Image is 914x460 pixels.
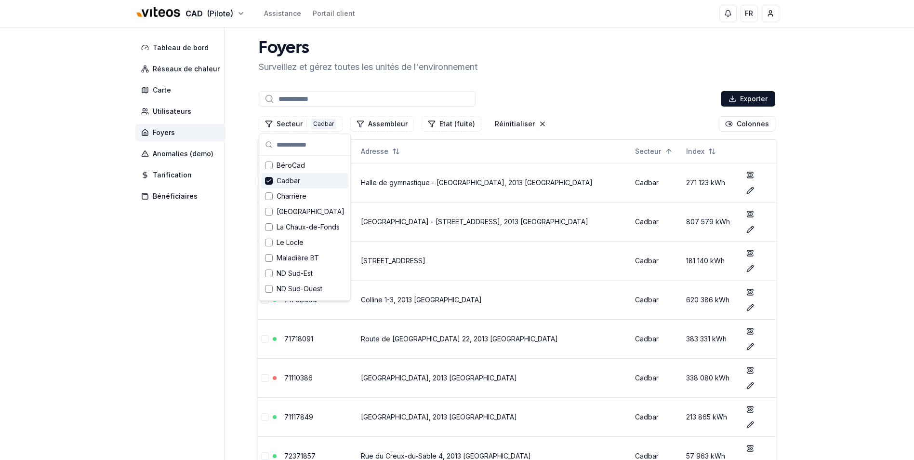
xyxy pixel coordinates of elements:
div: 383 331 kWh [686,334,735,344]
span: Anomalies (demo) [153,149,213,159]
span: Cadbar [277,176,300,186]
span: Carte [153,85,171,95]
a: Assistance [264,9,301,18]
button: Filtrer les lignes [350,116,414,132]
a: Réseaux de chaleur [135,60,229,78]
div: 271 123 kWh [686,178,735,188]
td: Cadbar [631,319,682,358]
span: ND Sud-Est [277,269,313,278]
a: [GEOGRAPHIC_DATA], 2013 [GEOGRAPHIC_DATA] [361,413,517,421]
button: Sélectionner la ligne [261,335,269,343]
a: [GEOGRAPHIC_DATA] - [STREET_ADDRESS], 2013 [GEOGRAPHIC_DATA] [361,217,588,226]
span: Foyers [153,128,175,137]
a: 72371857 [284,452,316,460]
h1: Foyers [259,39,477,58]
div: 181 140 kWh [686,256,735,266]
span: Maladière BT [277,253,319,263]
button: CAD(Pilote) [135,3,245,24]
div: Cadbar [311,119,336,129]
span: BéroCad [277,161,305,170]
img: Viteos - CAD Logo [135,1,182,24]
span: [GEOGRAPHIC_DATA] [277,207,344,216]
td: Cadbar [631,358,682,397]
button: Not sorted. Click to sort ascending. [680,144,722,159]
span: Secteur [635,147,661,156]
span: ND Sud-Ouest [277,284,322,294]
button: FR [741,5,758,22]
a: Carte [135,81,229,99]
a: 71718091 [284,335,313,343]
td: Cadbar [631,280,682,319]
td: Cadbar [631,202,682,241]
span: Tarification [153,170,192,180]
button: Filtrer les lignes [259,116,343,132]
button: Sélectionner la ligne [261,374,269,382]
span: Le Locle [277,238,304,247]
span: La Chaux-de-Fonds [277,222,340,232]
button: Sélectionner la ligne [261,413,269,421]
button: Cocher les colonnes [719,116,775,132]
td: Cadbar [631,397,682,436]
span: (Pilote) [207,8,233,19]
a: [GEOGRAPHIC_DATA], 2013 [GEOGRAPHIC_DATA] [361,374,517,382]
span: [GEOGRAPHIC_DATA] [277,299,344,309]
a: Tableau de bord [135,39,229,56]
a: 71117849 [284,413,313,421]
span: Tableau de bord [153,43,209,53]
a: Rue du Creux-du-Sable 4, 2013 [GEOGRAPHIC_DATA] [361,452,531,460]
a: 71110386 [284,374,313,382]
a: Halle de gymnastique - [GEOGRAPHIC_DATA], 2013 [GEOGRAPHIC_DATA] [361,178,593,187]
a: Route de [GEOGRAPHIC_DATA] 22, 2013 [GEOGRAPHIC_DATA] [361,335,558,343]
button: Sélectionner la ligne [261,452,269,460]
td: Cadbar [631,241,682,280]
div: 338 080 kWh [686,373,735,383]
td: Cadbar [631,163,682,202]
a: Foyers [135,124,229,141]
button: Réinitialiser les filtres [489,116,552,132]
a: Utilisateurs [135,103,229,120]
a: Colline 1-3, 2013 [GEOGRAPHIC_DATA] [361,296,482,304]
button: Filtrer les lignes [422,116,481,132]
a: Anomalies (demo) [135,145,229,162]
span: Utilisateurs [153,107,191,116]
a: 71708494 [284,296,317,304]
a: Portail client [313,9,355,18]
span: Bénéficiaires [153,191,198,201]
span: Index [686,147,704,156]
button: Sorted ascending. Click to sort descending. [629,144,678,159]
span: FR [745,9,753,18]
a: Tarification [135,166,229,184]
span: Adresse [361,147,388,156]
div: 807 579 kWh [686,217,735,227]
button: Exporter [721,91,775,107]
p: Surveillez et gérez toutes les unités de l'environnement [259,60,477,74]
span: Charrière [277,191,306,201]
div: 213 865 kWh [686,412,735,422]
button: Not sorted. Click to sort ascending. [355,144,406,159]
span: CAD [185,8,203,19]
a: [STREET_ADDRESS] [361,257,425,265]
a: Bénéficiaires [135,188,229,205]
span: Réseaux de chaleur [153,64,220,74]
div: 620 386 kWh [686,295,735,305]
